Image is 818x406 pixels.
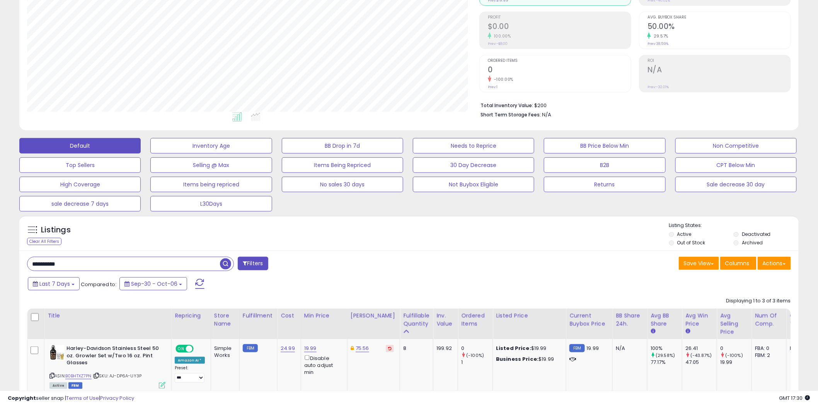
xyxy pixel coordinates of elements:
div: Fulfillment [243,312,274,320]
div: Listed Price [496,312,563,320]
div: 8 [403,345,427,352]
div: 1 [461,359,493,366]
div: Cost [281,312,298,320]
button: BB Drop in 7d [282,138,403,154]
button: No sales 30 days [282,177,403,192]
div: Avg BB Share [651,312,679,328]
button: Last 7 Days [28,277,80,290]
h2: N/A [648,65,791,76]
div: ASIN: [49,345,165,388]
a: Privacy Policy [100,394,134,402]
small: Avg Win Price. [685,328,690,335]
small: -100.00% [491,77,513,82]
button: L30Days [150,196,272,212]
span: Ordered Items [488,59,631,63]
div: 19.99 [720,359,752,366]
div: FBM: 2 [755,352,781,359]
div: FBA: 0 [755,345,781,352]
span: Last 7 Days [39,280,70,288]
small: Prev: -32.01% [648,85,669,89]
b: Total Inventory Value: [481,102,533,109]
span: ON [176,346,186,352]
div: Current Buybox Price [569,312,609,328]
button: Items being repriced [150,177,272,192]
small: (-43.87%) [690,352,712,358]
span: Avg. Buybox Share [648,15,791,20]
div: Amazon AI * [175,357,205,364]
button: Actions [758,257,791,270]
span: Compared to: [81,281,116,288]
button: Selling @ Max [150,157,272,173]
button: Inventory Age [150,138,272,154]
button: B2B [544,157,665,173]
div: Num of Comp. [755,312,783,328]
button: Top Sellers [19,157,141,173]
a: 75.56 [356,345,369,352]
div: Preset: [175,365,205,383]
button: Non Competitive [675,138,797,154]
small: Prev: -$8.00 [488,41,508,46]
small: FBM [243,344,258,352]
button: Default [19,138,141,154]
button: Columns [720,257,757,270]
button: Sale decrease 30 day [675,177,797,192]
div: 47.05 [685,359,717,366]
li: $200 [481,100,785,109]
span: N/A [542,111,551,118]
div: seller snap | | [8,395,134,402]
label: Archived [742,239,763,246]
label: Active [677,231,692,237]
button: High Coverage [19,177,141,192]
small: 100.00% [491,33,511,39]
div: [PERSON_NAME] [351,312,397,320]
span: Sep-30 - Oct-06 [131,280,177,288]
a: Terms of Use [66,394,99,402]
div: N/A [616,345,641,352]
span: 19.99 [587,345,599,352]
a: B0BHTXZ7PN [65,373,92,379]
b: Business Price: [496,355,539,363]
span: Columns [725,259,750,267]
small: (-100%) [466,352,484,358]
div: $19.99 [496,345,560,352]
span: | SKU: AJ-DP6A-UY3P [93,373,141,379]
div: Min Price [304,312,344,320]
div: BB Share 24h. [616,312,644,328]
h2: 50.00% [648,22,791,32]
small: Avg BB Share. [651,328,655,335]
label: Out of Stock [677,239,706,246]
span: Profit [488,15,631,20]
strong: Copyright [8,394,36,402]
button: CPT Below Min [675,157,797,173]
h5: Listings [41,225,71,235]
small: (29.58%) [656,352,675,358]
div: Store Name [214,312,236,328]
div: Disable auto adjust min [304,354,341,376]
p: Listing States: [669,222,799,229]
button: Filters [238,257,268,270]
div: 100% [651,345,682,352]
div: 199.92 [436,345,452,352]
small: Prev: 38.59% [648,41,668,46]
span: ROI [648,59,791,63]
div: 0 [461,345,493,352]
span: All listings currently available for purchase on Amazon [49,382,67,389]
div: 77.17% [651,359,682,366]
b: Listed Price: [496,345,531,352]
div: $19.99 [496,356,560,363]
span: OFF [193,346,205,352]
b: Short Term Storage Fees: [481,111,541,118]
button: Returns [544,177,665,192]
label: Deactivated [742,231,771,237]
div: Clear All Filters [27,238,61,245]
div: 0 [720,345,752,352]
img: 41KuJn+vtcL._SL40_.jpg [49,345,65,360]
button: Save View [679,257,719,270]
small: Prev: 1 [488,85,498,89]
div: 26.41 [685,345,717,352]
button: Items Being Repriced [282,157,403,173]
div: Repricing [175,312,208,320]
small: 29.57% [651,33,668,39]
button: Needs to Reprice [413,138,534,154]
b: Harley-Davidson Stainless Steel 50 oz. Growler Set w/Two 16 oz. Pint Glasses [66,345,160,368]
